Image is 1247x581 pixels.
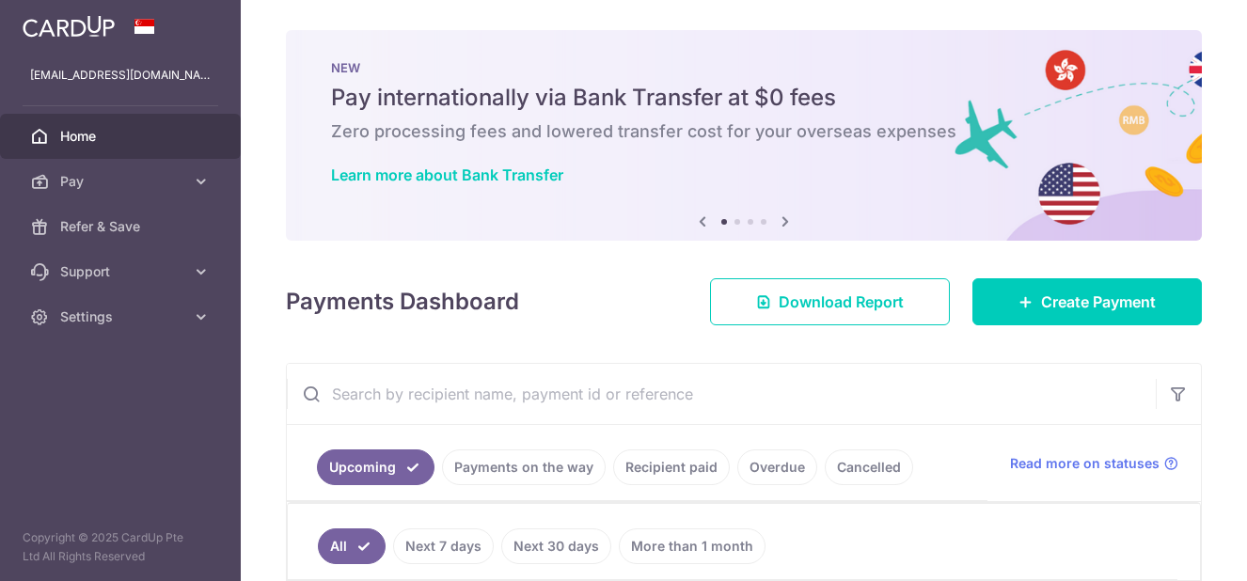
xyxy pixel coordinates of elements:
[331,60,1157,75] p: NEW
[60,127,184,146] span: Home
[501,528,611,564] a: Next 30 days
[331,120,1157,143] h6: Zero processing fees and lowered transfer cost for your overseas expenses
[1010,454,1178,473] a: Read more on statuses
[331,165,563,184] a: Learn more about Bank Transfer
[60,307,184,326] span: Settings
[737,449,817,485] a: Overdue
[30,66,211,85] p: [EMAIL_ADDRESS][DOMAIN_NAME]
[972,278,1202,325] a: Create Payment
[619,528,766,564] a: More than 1 month
[1010,454,1160,473] span: Read more on statuses
[825,449,913,485] a: Cancelled
[60,172,184,191] span: Pay
[710,278,950,325] a: Download Report
[1041,290,1156,313] span: Create Payment
[286,285,519,319] h4: Payments Dashboard
[23,15,115,38] img: CardUp
[779,290,904,313] span: Download Report
[287,364,1156,424] input: Search by recipient name, payment id or reference
[317,449,434,485] a: Upcoming
[318,528,386,564] a: All
[331,83,1157,113] h5: Pay internationally via Bank Transfer at $0 fees
[442,449,606,485] a: Payments on the way
[60,262,184,281] span: Support
[60,217,184,236] span: Refer & Save
[286,30,1202,241] img: Bank transfer banner
[613,449,730,485] a: Recipient paid
[393,528,494,564] a: Next 7 days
